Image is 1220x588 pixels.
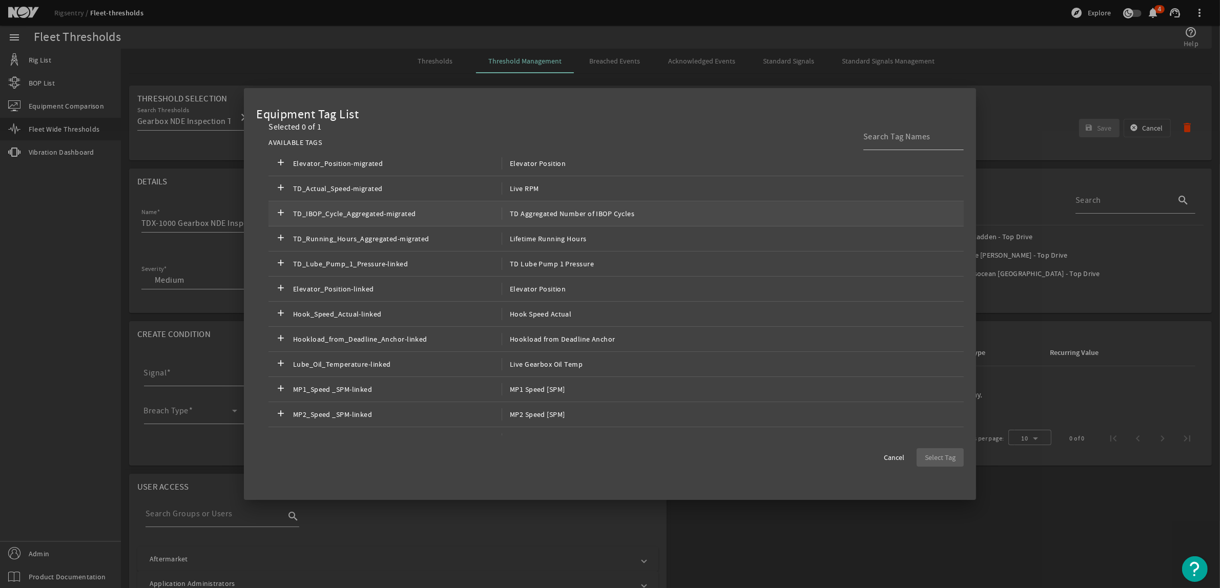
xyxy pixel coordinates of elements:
[502,207,634,220] span: TD Aggregated Number of IBOP Cycles
[256,109,964,121] div: Equipment Tag List
[502,233,587,245] span: Lifetime Running Hours
[293,182,502,195] span: TD_Actual_Speed-migrated
[293,383,502,395] span: MP1_Speed _SPM-linked
[502,258,594,270] span: TD Lube Pump 1 Pressure
[275,383,287,395] mat-icon: add
[293,358,502,370] span: Lube_Oil_Temperature-linked
[275,258,287,270] mat-icon: add
[275,157,287,170] mat-icon: add
[275,433,287,446] mat-icon: add
[293,333,502,345] span: Hookload_from_Deadline_Anchor-linked
[275,308,287,320] mat-icon: add
[275,182,287,195] mat-icon: add
[502,308,571,320] span: Hook Speed Actual
[268,136,322,149] div: AVAILABLE TAGS
[275,408,287,421] mat-icon: add
[502,433,565,446] span: MP3 Speed [SPM]
[1182,556,1208,582] button: Open Resource Center
[502,408,565,421] span: MP2 Speed [SPM]
[293,408,502,421] span: MP2_Speed _SPM-linked
[502,283,566,295] span: Elevator Position
[275,283,287,295] mat-icon: add
[884,452,904,463] span: Cancel
[502,383,565,395] span: MP1 Speed [SPM]
[275,358,287,370] mat-icon: add
[275,333,287,345] mat-icon: add
[863,131,956,143] input: Search Tag Names
[502,182,539,195] span: Live RPM
[502,358,583,370] span: Live Gearbox Oil Temp
[293,308,502,320] span: Hook_Speed_Actual-linked
[293,283,502,295] span: Elevator_Position-linked
[293,157,502,170] span: Elevator_Position-migrated
[293,233,502,245] span: TD_Running_Hours_Aggregated-migrated
[275,233,287,245] mat-icon: add
[502,333,615,345] span: Hookload from Deadline Anchor
[502,157,566,170] span: Elevator Position
[293,207,502,220] span: TD_IBOP_Cycle_Aggregated-migrated
[275,207,287,220] mat-icon: add
[256,121,964,133] div: Selected 0 of 1
[293,258,502,270] span: TD_Lube_Pump_1_Pressure-linked
[876,448,913,467] button: Cancel
[293,433,502,446] span: MP3_Speed _SPM-linked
